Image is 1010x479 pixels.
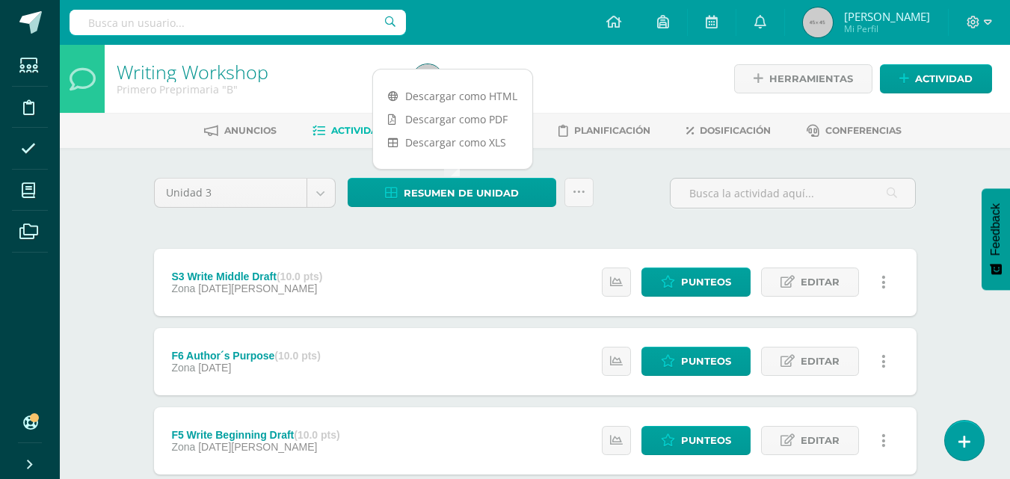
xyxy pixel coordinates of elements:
[171,271,322,282] div: S3 Write Middle Draft
[681,427,731,454] span: Punteos
[844,9,930,24] span: [PERSON_NAME]
[166,179,295,207] span: Unidad 3
[574,125,650,136] span: Planificación
[373,131,532,154] a: Descargar como XLS
[700,125,771,136] span: Dosificación
[155,179,335,207] a: Unidad 3
[989,203,1003,256] span: Feedback
[915,65,973,93] span: Actividad
[558,119,650,143] a: Planificación
[198,282,317,294] span: [DATE][PERSON_NAME]
[171,429,339,441] div: F5 Write Beginning Draft
[224,125,277,136] span: Anuncios
[769,65,853,93] span: Herramientas
[171,282,195,294] span: Zona
[801,427,840,454] span: Editar
[117,61,395,82] h1: Writing Workshop
[880,64,992,93] a: Actividad
[331,125,397,136] span: Actividades
[277,271,322,282] strong: (10.0 pts)
[641,347,751,376] a: Punteos
[117,59,268,84] a: Writing Workshop
[671,179,915,208] input: Busca la actividad aquí...
[70,10,406,35] input: Busca un usuario...
[117,82,395,96] div: Primero Preprimaria 'B'
[198,362,231,374] span: [DATE]
[982,188,1010,290] button: Feedback - Mostrar encuesta
[373,108,532,131] a: Descargar como PDF
[803,7,833,37] img: 45x45
[294,429,339,441] strong: (10.0 pts)
[641,268,751,297] a: Punteos
[681,347,731,375] span: Punteos
[807,119,902,143] a: Conferencias
[801,268,840,296] span: Editar
[198,441,317,453] span: [DATE][PERSON_NAME]
[373,84,532,108] a: Descargar como HTML
[204,119,277,143] a: Anuncios
[404,179,519,207] span: Resumen de unidad
[171,362,195,374] span: Zona
[171,441,195,453] span: Zona
[312,119,397,143] a: Actividades
[274,350,320,362] strong: (10.0 pts)
[734,64,872,93] a: Herramientas
[171,350,320,362] div: F6 Author´s Purpose
[348,178,556,207] a: Resumen de unidad
[681,268,731,296] span: Punteos
[686,119,771,143] a: Dosificación
[413,64,443,94] img: 45x45
[844,22,930,35] span: Mi Perfil
[641,426,751,455] a: Punteos
[825,125,902,136] span: Conferencias
[801,347,840,375] span: Editar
